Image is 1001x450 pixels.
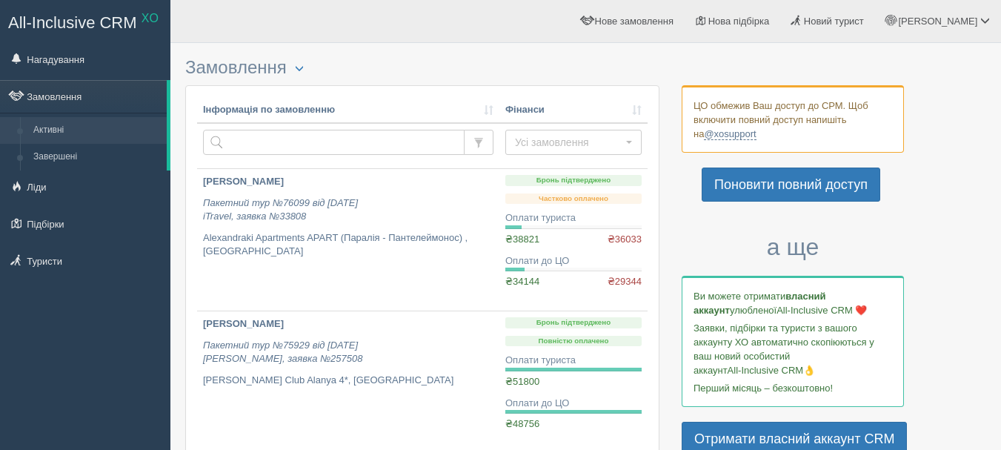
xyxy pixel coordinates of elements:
p: Бронь підтверджено [505,317,642,328]
p: Бронь підтверджено [505,175,642,186]
p: Alexandraki Apartments APART (Паралія - Пантелеймонос) , [GEOGRAPHIC_DATA] [203,231,493,259]
a: Інформація по замовленню [203,103,493,117]
span: Нова підбірка [708,16,770,27]
h3: Замовлення [185,58,659,78]
p: Заявки, підбірки та туристи з вашого аккаунту ХО автоматично скопіюються у ваш новий особистий ак... [694,321,892,377]
span: Нове замовлення [595,16,674,27]
input: Пошук за номером замовлення, ПІБ або паспортом туриста [203,130,465,155]
span: ₴36033 [608,233,642,247]
i: Пакетний тур №75929 від [DATE] [PERSON_NAME], заявка №257508 [203,340,362,365]
a: All-Inclusive CRM XO [1,1,170,42]
a: @xosupport [704,128,756,140]
span: All-Inclusive CRM ❤️ [776,305,867,316]
div: ЦО обмежив Ваш доступ до СРМ. Щоб включити повний доступ напишіть на [682,85,904,153]
span: All-Inclusive CRM👌 [728,365,816,376]
div: Оплати туриста [505,211,642,225]
span: ₴51800 [505,376,539,387]
a: [PERSON_NAME] Пакетний тур №76099 від [DATE]iTravel, заявка №33808 Alexandraki Apartments APART (... [197,169,499,311]
a: Поновити повний доступ [702,168,880,202]
p: Повністю оплачено [505,336,642,347]
div: Оплати до ЦО [505,254,642,268]
p: Перший місяць – безкоштовно! [694,381,892,395]
i: Пакетний тур №76099 від [DATE] iTravel, заявка №33808 [203,197,358,222]
a: Завершені [27,144,167,171]
span: ₴48756 [505,418,539,429]
div: Оплати туриста [505,354,642,368]
span: ₴38821 [505,234,539,245]
p: Ви можете отримати улюбленої [694,289,892,317]
span: Новий турист [804,16,864,27]
sup: XO [142,12,159,24]
p: [PERSON_NAME] Club Alanya 4*, [GEOGRAPHIC_DATA] [203,374,493,388]
h3: а ще [682,234,904,260]
span: Усі замовлення [515,135,622,150]
span: ₴29344 [608,275,642,289]
p: Частково оплачено [505,193,642,205]
a: Активні [27,117,167,144]
a: Фінанси [505,103,642,117]
b: власний аккаунт [694,291,826,316]
span: ₴34144 [505,276,539,287]
b: [PERSON_NAME] [203,176,284,187]
span: [PERSON_NAME] [898,16,977,27]
b: [PERSON_NAME] [203,318,284,329]
button: Усі замовлення [505,130,642,155]
span: All-Inclusive CRM [8,13,137,32]
div: Оплати до ЦО [505,397,642,411]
